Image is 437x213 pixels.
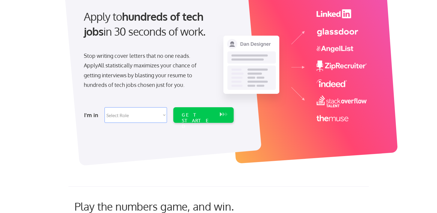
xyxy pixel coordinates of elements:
[84,110,101,120] div: I'm in
[182,112,214,129] div: GET STARTED
[84,51,207,90] div: Stop writing cover letters that no one reads. ApplyAll statistically maximizes your chance of get...
[84,9,231,39] div: Apply to in 30 seconds of work.
[84,10,206,38] strong: hundreds of tech jobs
[74,200,261,213] div: Play the numbers game, and win.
